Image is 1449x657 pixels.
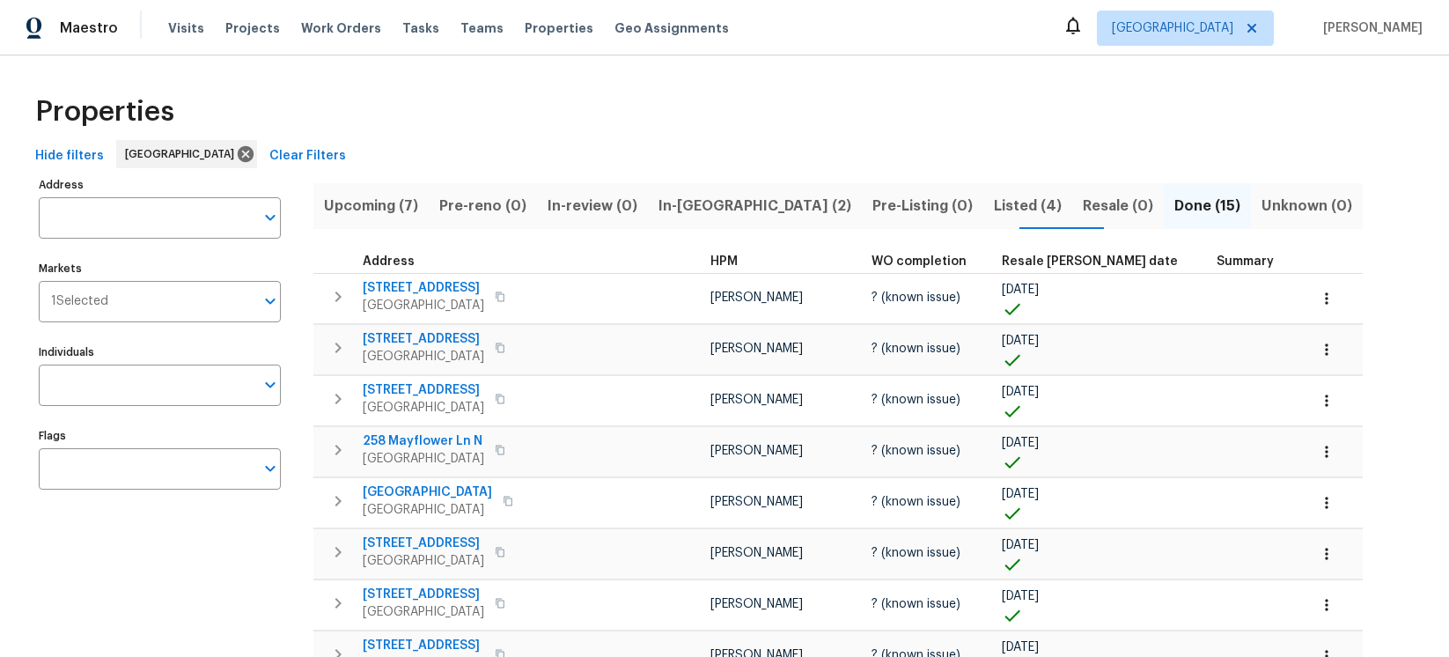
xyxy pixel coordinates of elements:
span: HPM [710,255,738,268]
button: Open [258,373,283,397]
button: Hide filters [28,140,111,173]
span: [STREET_ADDRESS] [363,279,484,297]
span: ? (known issue) [872,292,960,304]
span: 258 Mayflower Ln N [363,432,484,450]
label: Individuals [39,347,281,358]
span: Properties [525,19,593,37]
span: [STREET_ADDRESS] [363,535,484,552]
span: Work Orders [301,19,381,37]
span: [PERSON_NAME] [710,343,803,355]
span: Projects [225,19,280,37]
span: [STREET_ADDRESS] [363,637,484,654]
span: [GEOGRAPHIC_DATA] [363,297,484,314]
span: [PERSON_NAME] [710,598,803,610]
span: Geo Assignments [614,19,729,37]
span: Unknown (0) [1261,194,1352,218]
span: [PERSON_NAME] [710,445,803,457]
span: [GEOGRAPHIC_DATA] [363,348,484,365]
span: Maestro [60,19,118,37]
span: Tasks [402,22,439,34]
span: Clear Filters [269,145,346,167]
span: [GEOGRAPHIC_DATA] [363,603,484,621]
button: Open [258,289,283,314]
span: [GEOGRAPHIC_DATA] [363,450,484,468]
span: Teams [460,19,504,37]
span: [DATE] [1002,284,1039,296]
span: Listed (4) [994,194,1062,218]
span: Resale [PERSON_NAME] date [1002,255,1178,268]
span: [STREET_ADDRESS] [363,330,484,348]
span: In-review (0) [548,194,637,218]
span: ? (known issue) [872,496,960,508]
span: Pre-reno (0) [439,194,526,218]
span: [GEOGRAPHIC_DATA] [363,399,484,417]
button: Open [258,456,283,481]
span: [GEOGRAPHIC_DATA] [125,145,241,163]
span: [PERSON_NAME] [710,394,803,406]
span: WO completion [872,255,967,268]
span: [DATE] [1002,437,1039,449]
span: [PERSON_NAME] [710,547,803,559]
span: ? (known issue) [872,547,960,559]
span: Visits [168,19,204,37]
span: 1 Selected [51,294,108,309]
span: Done (15) [1174,194,1240,218]
span: [DATE] [1002,386,1039,398]
span: Summary [1217,255,1274,268]
span: [PERSON_NAME] [710,292,803,304]
span: [STREET_ADDRESS] [363,381,484,399]
span: Resale (0) [1083,194,1153,218]
button: Clear Filters [262,140,353,173]
span: ? (known issue) [872,343,960,355]
span: [DATE] [1002,641,1039,653]
span: [PERSON_NAME] [1316,19,1423,37]
button: Open [258,205,283,230]
label: Markets [39,263,281,274]
span: Properties [35,103,174,121]
span: In-[GEOGRAPHIC_DATA] (2) [658,194,851,218]
span: Address [363,255,415,268]
span: [DATE] [1002,335,1039,347]
span: ? (known issue) [872,445,960,457]
span: [DATE] [1002,539,1039,551]
span: [GEOGRAPHIC_DATA] [363,484,492,501]
span: [GEOGRAPHIC_DATA] [1112,19,1233,37]
span: [GEOGRAPHIC_DATA] [363,552,484,570]
label: Address [39,180,281,190]
span: [PERSON_NAME] [710,496,803,508]
span: [DATE] [1002,590,1039,602]
span: [STREET_ADDRESS] [363,586,484,603]
span: ? (known issue) [872,598,960,610]
label: Flags [39,431,281,441]
div: [GEOGRAPHIC_DATA] [116,140,257,168]
span: Pre-Listing (0) [872,194,973,218]
span: Hide filters [35,145,104,167]
span: ? (known issue) [872,394,960,406]
span: Upcoming (7) [324,194,418,218]
span: [GEOGRAPHIC_DATA] [363,501,492,519]
span: [DATE] [1002,488,1039,500]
